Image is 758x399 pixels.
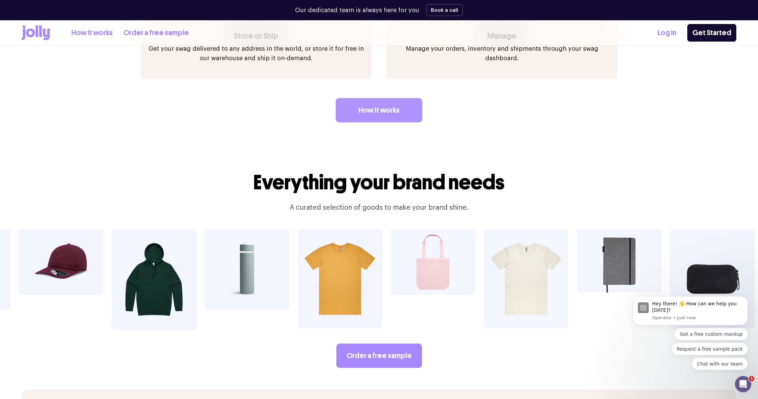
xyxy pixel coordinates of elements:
[336,98,422,122] a: How it works
[249,202,509,213] p: A curated selection of goods to make your brand shine.
[295,6,419,15] p: Our dedicated team is always here for you
[249,171,509,194] h2: Everything your brand needs
[124,27,189,39] a: Order a free sample
[657,27,676,39] a: Log In
[426,4,463,16] button: Book a call
[735,376,751,392] iframe: Intercom live chat
[71,27,113,39] a: How it works
[336,344,422,368] a: Order a free sample
[749,376,754,381] span: 1
[687,24,736,42] a: Get Started
[393,44,610,63] p: Manage your orders, inventory and shipments through your swag dashboard.
[623,290,758,374] iframe: Intercom notifications message
[148,44,365,63] p: Get your swag delivered to any address in the world, or store it for free in our warehouse and sh...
